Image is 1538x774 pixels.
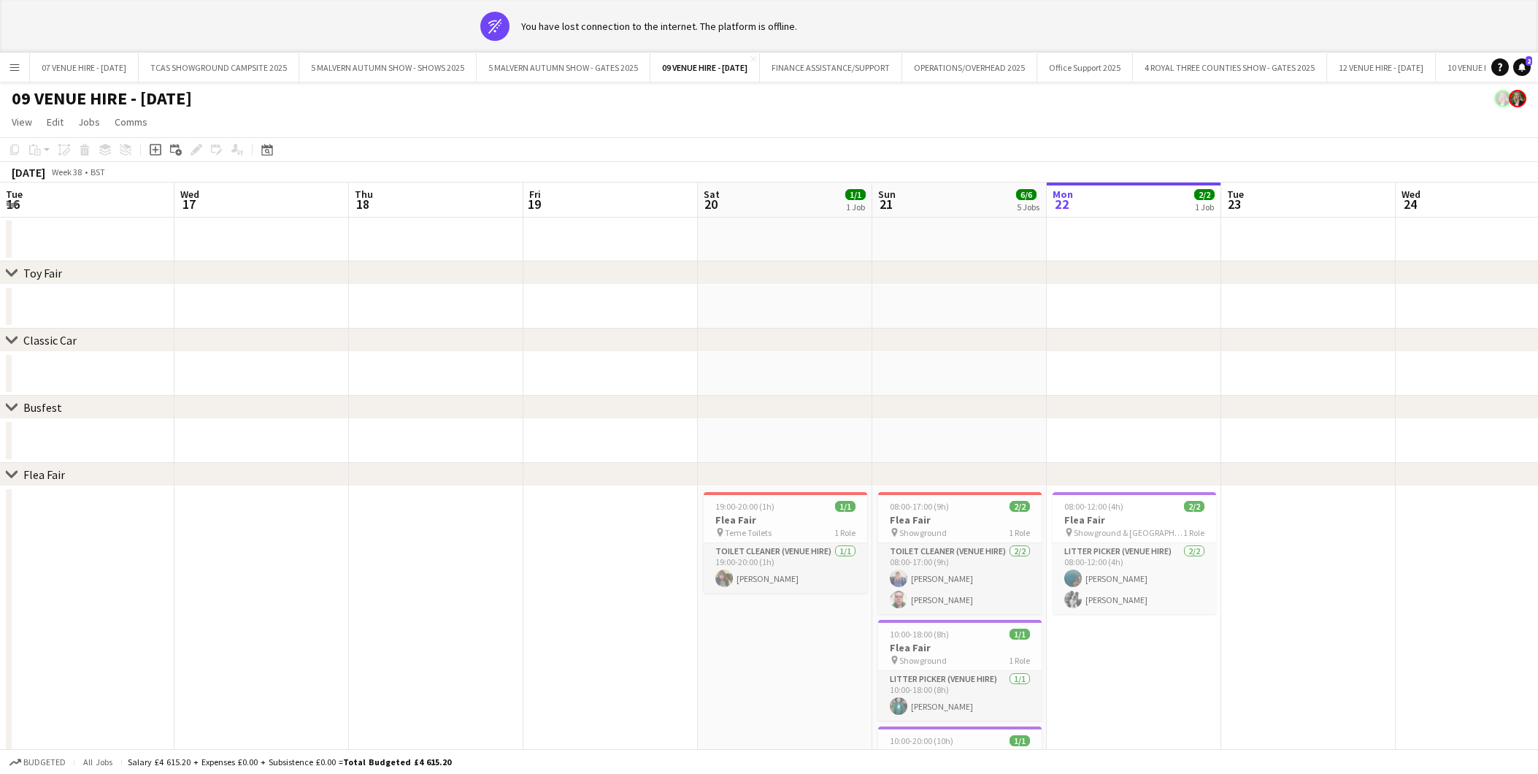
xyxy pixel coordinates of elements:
span: 08:00-12:00 (4h) [1064,501,1123,512]
span: 2/2 [1184,501,1204,512]
div: [DATE] [12,165,45,180]
div: Busfest [23,400,62,415]
h3: Flea Fair [878,513,1042,526]
span: 1/1 [845,189,866,200]
app-card-role: Litter Picker (Venue Hire)2/208:00-12:00 (4h)[PERSON_NAME][PERSON_NAME] [1053,543,1216,614]
span: 1 Role [834,527,855,538]
a: View [6,112,38,131]
h3: Flea Fair [878,748,1042,761]
button: 07 VENUE HIRE - [DATE] [30,53,139,82]
span: 1/1 [835,501,855,512]
span: Showground & [GEOGRAPHIC_DATA] [1074,527,1183,538]
span: All jobs [80,756,115,767]
app-job-card: 10:00-18:00 (8h)1/1Flea Fair Showground1 RoleLitter Picker (Venue Hire)1/110:00-18:00 (8h)[PERSON... [878,620,1042,721]
div: 1 Job [846,202,865,212]
span: Edit [47,115,64,129]
span: Week 38 [48,166,85,177]
span: Mon [1053,188,1073,201]
button: 12 VENUE HIRE - [DATE] [1327,53,1436,82]
div: You have lost connection to the internet. The platform is offline. [521,20,797,33]
button: FINANCE ASSISTANCE/SUPPORT [760,53,902,82]
button: Office Support 2025 [1037,53,1133,82]
span: 16 [4,196,23,212]
button: 09 VENUE HIRE - [DATE] [650,53,760,82]
span: Budgeted [23,757,66,767]
span: 1 Role [1009,655,1030,666]
button: 5 MALVERN AUTUMN SHOW - SHOWS 2025 [299,53,477,82]
a: Comms [109,112,153,131]
span: 2 [1526,56,1532,66]
span: Showground [899,527,947,538]
span: Showground [899,655,947,666]
span: Tue [1227,188,1244,201]
span: 24 [1399,196,1420,212]
h3: Flea Fair [1053,513,1216,526]
span: Wed [180,188,199,201]
app-card-role: Litter Picker (Venue Hire)1/110:00-18:00 (8h)[PERSON_NAME] [878,671,1042,721]
span: 1/1 [1010,735,1030,746]
a: Edit [41,112,69,131]
span: 1 Role [1183,527,1204,538]
button: 4 ROYAL THREE COUNTIES SHOW - GATES 2025 [1133,53,1327,82]
span: 1/1 [1010,629,1030,640]
app-job-card: 19:00-20:00 (1h)1/1Flea Fair Teme Toilets1 RoleToilet Cleaner (Venue Hire)1/119:00-20:00 (1h)[PER... [704,492,867,593]
div: 5 Jobs [1017,202,1039,212]
div: BST [91,166,105,177]
a: 2 [1513,58,1531,76]
div: Salary £4 615.20 + Expenses £0.00 + Subsistence £0.00 = [128,756,451,767]
button: Budgeted [7,754,68,770]
span: 2/2 [1010,501,1030,512]
button: OPERATIONS/OVERHEAD 2025 [902,53,1037,82]
a: Jobs [72,112,106,131]
span: 17 [178,196,199,212]
div: Flea Fair [23,467,65,482]
span: 19:00-20:00 (1h) [715,501,774,512]
h1: 09 VENUE HIRE - [DATE] [12,88,192,110]
span: Wed [1401,188,1420,201]
app-user-avatar: Emily Jauncey [1494,90,1512,107]
span: Thu [355,188,373,201]
div: 1 Job [1195,202,1214,212]
span: 21 [876,196,896,212]
app-card-role: Toilet Cleaner (Venue Hire)1/119:00-20:00 (1h)[PERSON_NAME] [704,543,867,593]
app-job-card: 08:00-12:00 (4h)2/2Flea Fair Showground & [GEOGRAPHIC_DATA]1 RoleLitter Picker (Venue Hire)2/208:... [1053,492,1216,614]
span: Sun [878,188,896,201]
span: View [12,115,32,129]
span: Fri [529,188,541,201]
h3: Flea Fair [878,641,1042,654]
app-job-card: 08:00-17:00 (9h)2/2Flea Fair Showground1 RoleToilet Cleaner (Venue Hire)2/208:00-17:00 (9h)[PERSO... [878,492,1042,614]
span: 20 [701,196,720,212]
span: 1 Role [1009,527,1030,538]
span: Teme Toilets [725,527,772,538]
span: 08:00-17:00 (9h) [890,501,949,512]
app-user-avatar: Emily Jauncey [1509,90,1526,107]
app-card-role: Toilet Cleaner (Venue Hire)2/208:00-17:00 (9h)[PERSON_NAME][PERSON_NAME] [878,543,1042,614]
span: Sat [704,188,720,201]
span: 22 [1050,196,1073,212]
span: 19 [527,196,541,212]
button: TCAS SHOWGROUND CAMPSITE 2025 [139,53,299,82]
h3: Flea Fair [704,513,867,526]
span: 10:00-18:00 (8h) [890,629,949,640]
div: Toy Fair [23,266,62,280]
span: 10:00-20:00 (10h) [890,735,953,746]
span: 18 [353,196,373,212]
span: 6/6 [1016,189,1037,200]
span: Comms [115,115,147,129]
button: 5 MALVERN AUTUMN SHOW - GATES 2025 [477,53,650,82]
div: Classic Car [23,333,77,348]
span: Total Budgeted £4 615.20 [343,756,451,767]
span: Tue [6,188,23,201]
span: Jobs [78,115,100,129]
span: 2/2 [1194,189,1215,200]
span: 23 [1225,196,1244,212]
